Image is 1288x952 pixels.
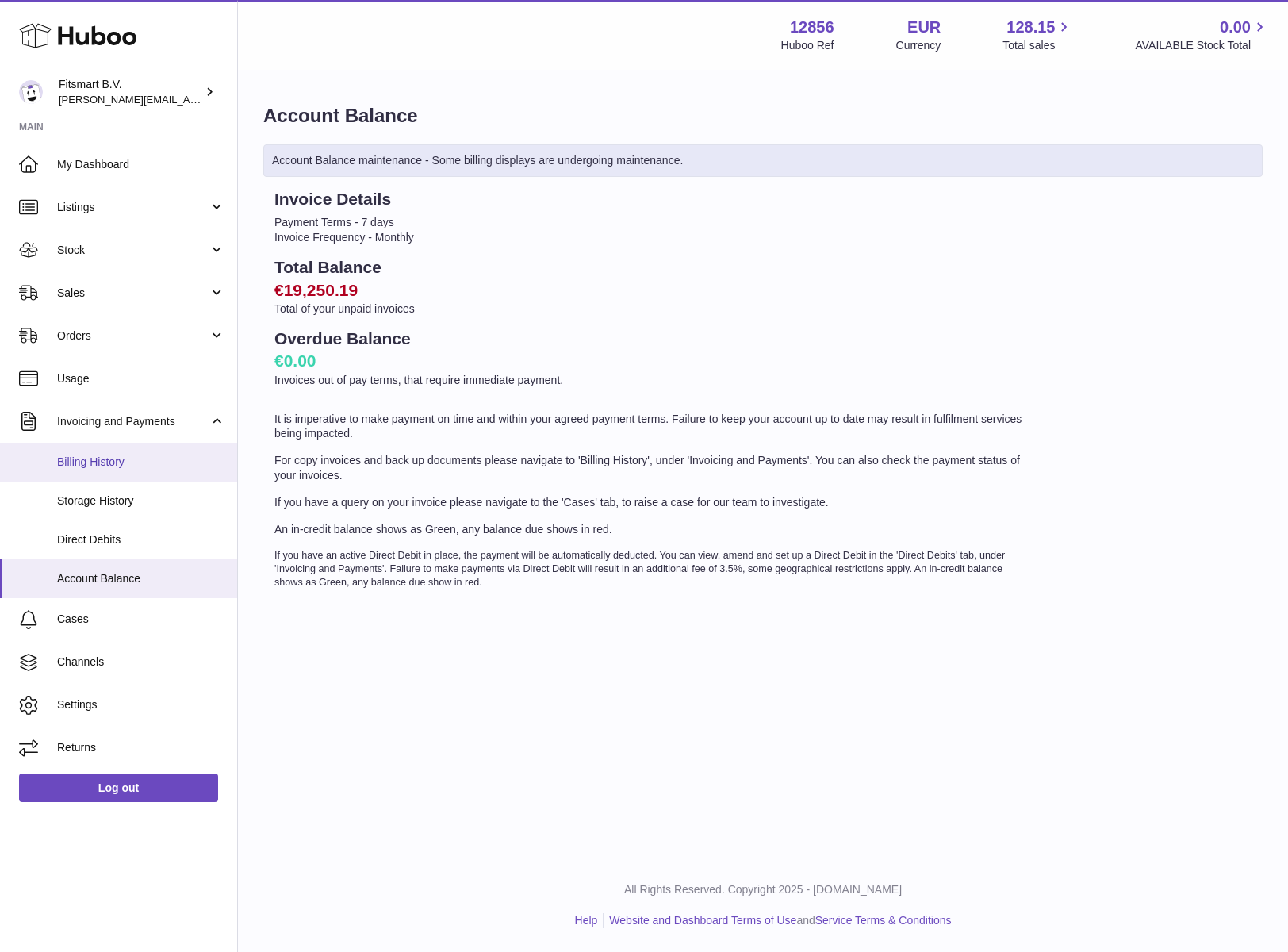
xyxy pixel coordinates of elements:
span: Orders [57,328,209,344]
a: Service Terms & Conditions [815,914,952,927]
h2: €0.00 [274,350,1029,372]
span: Billing History [57,455,225,470]
li: Payment Terms - 7 days [274,215,1029,230]
span: 0.00 [1220,17,1251,38]
div: Currency [896,38,941,53]
div: Account Balance maintenance - Some billing displays are undergoing maintenance. [263,144,1263,177]
p: It is imperative to make payment on time and within your agreed payment terms. Failure to keep yo... [274,412,1029,442]
a: Help [575,914,598,927]
h2: Invoice Details [274,188,1029,210]
p: An in-credit balance shows as Green, any balance due shows in red. [274,522,1029,537]
h2: Total Balance [274,256,1029,278]
div: Fitsmart B.V. [59,77,201,107]
a: 128.15 Total sales [1002,17,1073,53]
span: Total sales [1002,38,1073,53]
p: Invoices out of pay terms, that require immediate payment. [274,373,1029,388]
span: Channels [57,654,225,670]
span: Direct Debits [57,532,225,547]
span: 128.15 [1006,17,1055,38]
p: If you have an active Direct Debit in place, the payment will be automatically deducted. You can ... [274,549,1029,589]
span: Listings [57,200,209,215]
p: For copy invoices and back up documents please navigate to 'Billing History', under 'Invoicing an... [274,453,1029,483]
li: and [604,913,951,928]
h1: Account Balance [263,103,1263,129]
span: Account Balance [57,571,225,586]
span: Storage History [57,493,225,509]
span: Invoicing and Payments [57,414,209,429]
span: Stock [57,243,209,258]
div: Huboo Ref [781,38,834,53]
strong: EUR [907,17,941,38]
li: Invoice Frequency - Monthly [274,230,1029,245]
p: Total of your unpaid invoices [274,301,1029,317]
span: My Dashboard [57,157,225,172]
a: 0.00 AVAILABLE Stock Total [1135,17,1269,53]
span: Sales [57,286,209,301]
span: Settings [57,697,225,712]
strong: 12856 [790,17,834,38]
a: Log out [19,773,218,802]
h2: €19,250.19 [274,279,1029,301]
p: All Rights Reserved. Copyright 2025 - [DOMAIN_NAME] [251,882,1275,897]
a: Website and Dashboard Terms of Use [609,914,796,927]
h2: Overdue Balance [274,328,1029,350]
img: jonathan@leaderoo.com [19,80,43,104]
span: [PERSON_NAME][EMAIL_ADDRESS][DOMAIN_NAME] [59,93,318,106]
span: AVAILABLE Stock Total [1135,38,1269,53]
span: Cases [57,612,225,627]
p: If you have a query on your invoice please navigate to the 'Cases' tab, to raise a case for our t... [274,495,1029,510]
span: Returns [57,740,225,755]
span: Usage [57,371,225,386]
